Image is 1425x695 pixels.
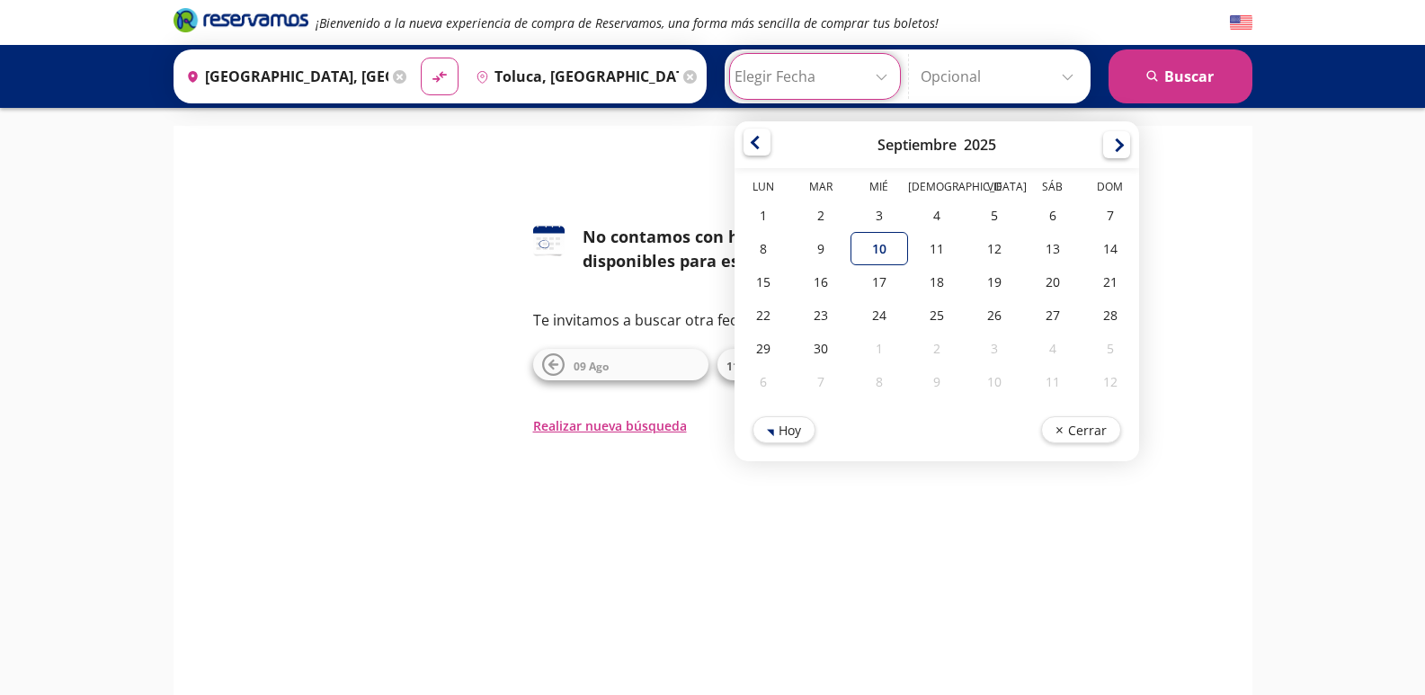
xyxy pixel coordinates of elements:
[792,199,850,232] div: 02-Sep-25
[850,298,907,332] div: 24-Sep-25
[726,359,761,374] span: 11 Ago
[792,265,850,298] div: 16-Sep-25
[533,416,687,435] button: Realizar nueva búsqueda
[1081,298,1138,332] div: 28-Sep-25
[850,179,907,199] th: Miércoles
[966,298,1023,332] div: 26-Sep-25
[1023,232,1081,265] div: 13-Sep-25
[792,298,850,332] div: 23-Sep-25
[717,349,893,380] button: 11 Ago
[850,332,907,365] div: 01-Oct-25
[1023,199,1081,232] div: 06-Sep-25
[735,265,792,298] div: 15-Sep-25
[735,199,792,232] div: 01-Sep-25
[735,332,792,365] div: 29-Sep-25
[735,54,895,99] input: Elegir Fecha
[907,332,965,365] div: 02-Oct-25
[850,199,907,232] div: 03-Sep-25
[735,365,792,398] div: 06-Oct-25
[1023,179,1081,199] th: Sábado
[907,265,965,298] div: 18-Sep-25
[1081,265,1138,298] div: 21-Sep-25
[966,265,1023,298] div: 19-Sep-25
[966,365,1023,398] div: 10-Oct-25
[877,135,957,155] div: Septiembre
[1040,416,1120,443] button: Cerrar
[735,179,792,199] th: Lunes
[583,225,893,273] div: No contamos con horarios disponibles para esta fecha
[792,365,850,398] div: 07-Oct-25
[1023,365,1081,398] div: 11-Oct-25
[907,298,965,332] div: 25-Sep-25
[850,265,907,298] div: 17-Sep-25
[966,179,1023,199] th: Viernes
[792,232,850,265] div: 09-Sep-25
[574,359,609,374] span: 09 Ago
[753,416,815,443] button: Hoy
[1023,265,1081,298] div: 20-Sep-25
[1081,179,1138,199] th: Domingo
[174,6,308,33] i: Brand Logo
[792,332,850,365] div: 30-Sep-25
[1023,332,1081,365] div: 04-Oct-25
[533,309,893,331] p: Te invitamos a buscar otra fecha o ruta
[179,54,389,99] input: Buscar Origen
[1081,332,1138,365] div: 05-Oct-25
[1081,232,1138,265] div: 14-Sep-25
[1230,12,1252,34] button: English
[1081,365,1138,398] div: 12-Oct-25
[907,199,965,232] div: 04-Sep-25
[468,54,679,99] input: Buscar Destino
[966,232,1023,265] div: 12-Sep-25
[964,135,996,155] div: 2025
[735,298,792,332] div: 22-Sep-25
[907,232,965,265] div: 11-Sep-25
[907,179,965,199] th: Jueves
[1109,49,1252,103] button: Buscar
[966,199,1023,232] div: 05-Sep-25
[1023,298,1081,332] div: 27-Sep-25
[850,365,907,398] div: 08-Oct-25
[316,14,939,31] em: ¡Bienvenido a la nueva experiencia de compra de Reservamos, una forma más sencilla de comprar tus...
[921,54,1082,99] input: Opcional
[907,365,965,398] div: 09-Oct-25
[1081,199,1138,232] div: 07-Sep-25
[174,6,308,39] a: Brand Logo
[533,349,708,380] button: 09 Ago
[735,232,792,265] div: 08-Sep-25
[966,332,1023,365] div: 03-Oct-25
[792,179,850,199] th: Martes
[850,232,907,265] div: 10-Sep-25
